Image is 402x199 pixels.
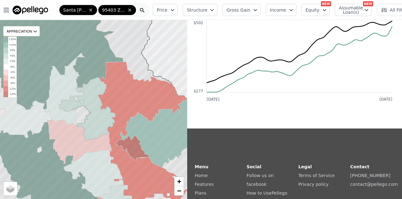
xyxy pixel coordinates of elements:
a: Layers [3,182,17,196]
strong: Legal [298,164,312,169]
td: +6% [8,53,17,59]
a: Privacy policy [298,182,329,187]
td: +3% [8,59,17,64]
a: How to UsePellego [247,191,287,196]
button: Income [266,4,296,16]
button: Equity [301,4,330,16]
td: -6% [8,75,17,81]
img: Pellego [13,6,48,14]
td: +12% [8,42,17,48]
text: [DATE] [379,97,392,102]
td: +9% [8,48,17,53]
span: + [177,177,181,185]
button: Gross Gain [222,4,261,16]
span: Structure [187,7,207,13]
td: -15% [8,92,17,97]
span: 95403 Zip Code [102,7,126,13]
text: $502 [193,21,203,25]
strong: Social [247,164,261,169]
a: [PHONE_NUMBER] [350,173,390,178]
td: -12% [8,86,17,92]
span: Santa [PERSON_NAME]-[GEOGRAPHIC_DATA] [63,7,87,13]
span: Assumable Loan(s) [339,6,359,14]
div: NEW [321,1,331,6]
a: Home [195,173,208,178]
strong: Contact [350,164,369,169]
span: Equity [306,7,319,13]
div: APPRECIATION [3,26,40,36]
a: Follow us on facebook [247,173,274,187]
a: Zoom out [174,186,184,196]
button: Structure [183,4,217,16]
strong: Menu [195,164,208,169]
a: Plans [195,191,206,196]
span: − [177,187,181,195]
div: NEW [363,1,373,6]
a: Features [195,182,214,187]
text: $277 [193,89,203,93]
td: -3% [8,70,17,75]
span: Income [270,7,286,13]
td: +15% [8,37,17,42]
span: Price [157,7,167,13]
a: Zoom in [174,177,184,186]
button: Price [153,4,178,16]
button: Assumable Loan(s) [335,4,372,16]
a: Terms of Service [298,173,334,178]
td: -9% [8,81,17,86]
td: 0% [8,64,17,70]
a: contact@pellego.com [350,182,398,187]
text: [DATE] [207,97,220,102]
span: Gross Gain [226,7,250,13]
